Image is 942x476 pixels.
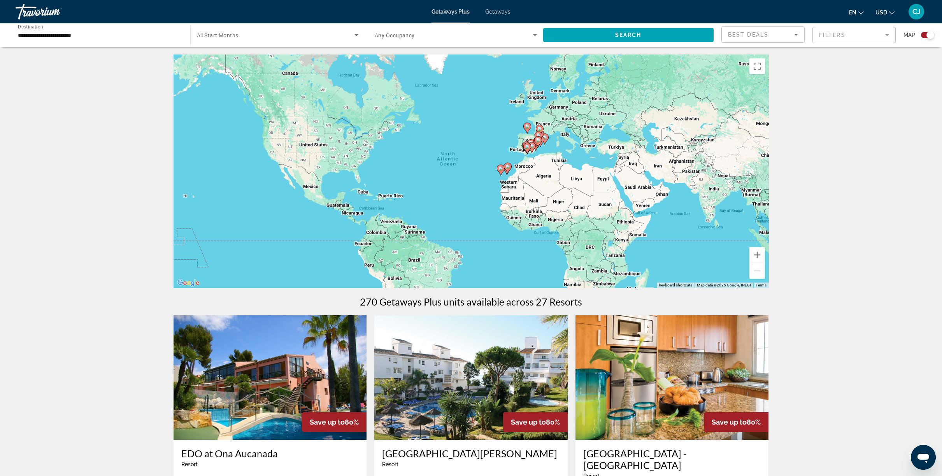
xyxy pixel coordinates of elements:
[906,4,926,20] button: User Menu
[615,32,642,38] span: Search
[16,2,93,22] a: Travorium
[812,26,896,44] button: Filter
[360,296,582,307] h1: 270 Getaways Plus units available across 27 Resorts
[697,283,751,287] span: Map data ©2025 Google, INEGI
[749,247,765,263] button: Zoom in
[382,461,398,467] span: Resort
[875,7,895,18] button: Change currency
[174,315,367,440] img: ii_auc1.jpg
[374,315,568,440] img: ii_drd1.jpg
[728,30,798,39] mat-select: Sort by
[875,9,887,16] span: USD
[175,278,201,288] a: Open this area in Google Maps (opens a new window)
[712,418,747,426] span: Save up to
[503,412,568,432] div: 80%
[543,28,714,42] button: Search
[302,412,367,432] div: 80%
[903,30,915,40] span: Map
[911,445,936,470] iframe: Button to launch messaging window
[382,448,560,459] a: [GEOGRAPHIC_DATA][PERSON_NAME]
[912,8,921,16] span: CJ
[375,32,415,39] span: Any Occupancy
[181,448,359,459] a: EDO at Ona Aucanada
[18,24,43,29] span: Destination
[583,448,761,471] a: [GEOGRAPHIC_DATA] - [GEOGRAPHIC_DATA]
[432,9,470,15] a: Getaways Plus
[175,278,201,288] img: Google
[756,283,767,287] a: Terms (opens in new tab)
[728,32,768,38] span: Best Deals
[310,418,345,426] span: Save up to
[849,9,856,16] span: en
[659,283,692,288] button: Keyboard shortcuts
[704,412,768,432] div: 80%
[575,315,769,440] img: ii_mde1.jpg
[181,461,198,467] span: Resort
[485,9,510,15] a: Getaways
[749,263,765,279] button: Zoom out
[749,58,765,74] button: Toggle fullscreen view
[849,7,864,18] button: Change language
[197,32,239,39] span: All Start Months
[511,418,546,426] span: Save up to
